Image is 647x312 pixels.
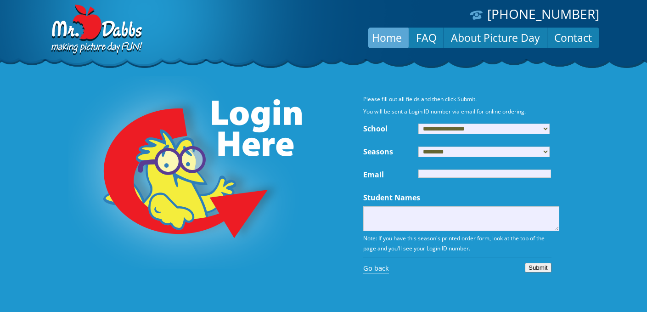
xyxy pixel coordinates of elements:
[363,263,389,273] a: Go back
[68,76,304,269] img: Login Here
[363,234,546,252] small: Note: If you have this season's printed order form, look at the top of the page and you'll see yo...
[363,124,418,133] label: School
[409,27,444,49] a: FAQ
[487,5,599,23] a: [PHONE_NUMBER]
[525,263,551,272] button: Submit
[363,170,418,179] label: Email
[547,27,599,49] a: Contact
[365,27,409,49] a: Home
[363,95,477,103] strong: Please fill out all fields and then click Submit.
[444,27,547,49] a: About Picture Day
[363,147,418,156] label: Seasons
[48,5,144,56] img: Dabbs Company
[363,107,551,117] p: You will be sent a Login ID number via email for online ordering.
[363,193,420,202] label: Student Names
